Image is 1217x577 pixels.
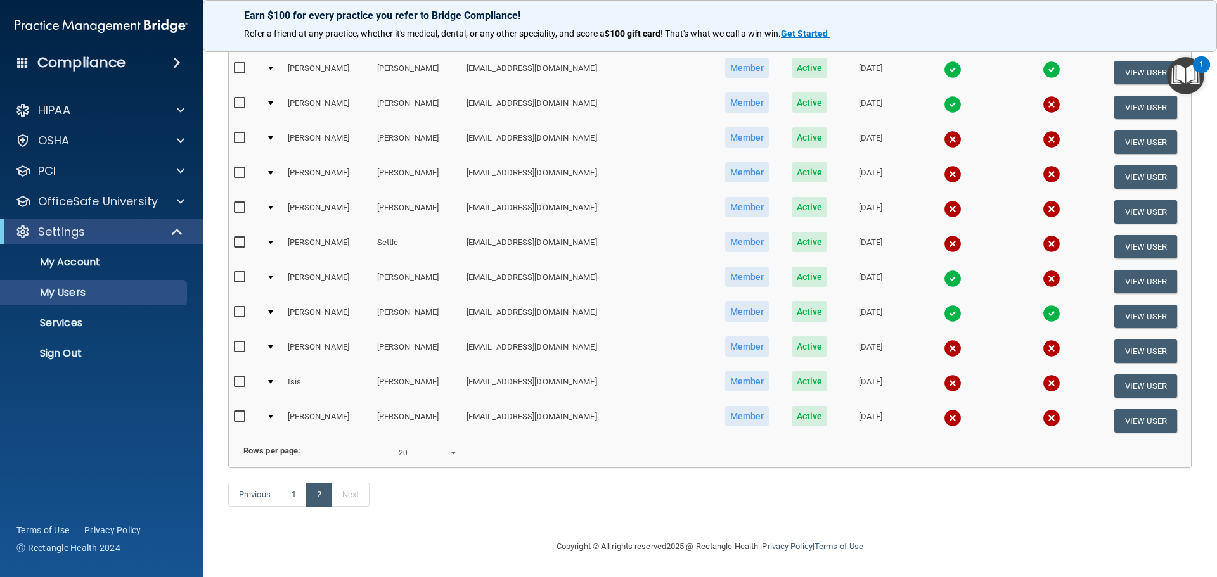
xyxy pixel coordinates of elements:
[461,160,713,194] td: [EMAIL_ADDRESS][DOMAIN_NAME]
[1043,270,1060,288] img: cross.ca9f0e7f.svg
[1114,130,1177,154] button: View User
[725,301,769,322] span: Member
[84,524,141,536] a: Privacy Policy
[944,409,962,427] img: cross.ca9f0e7f.svg
[781,29,828,39] strong: Get Started
[283,90,372,125] td: [PERSON_NAME]
[372,369,461,403] td: [PERSON_NAME]
[461,299,713,334] td: [EMAIL_ADDRESS][DOMAIN_NAME]
[283,403,372,438] td: [PERSON_NAME]
[8,317,181,329] p: Services
[792,267,828,287] span: Active
[1114,339,1177,363] button: View User
[1199,65,1204,81] div: 1
[838,299,903,334] td: [DATE]
[944,305,962,322] img: tick.e7d51cea.svg
[372,55,461,90] td: [PERSON_NAME]
[15,103,184,118] a: HIPAA
[461,334,713,369] td: [EMAIL_ADDRESS][DOMAIN_NAME]
[838,194,903,229] td: [DATE]
[1114,200,1177,224] button: View User
[792,232,828,252] span: Active
[461,90,713,125] td: [EMAIL_ADDRESS][DOMAIN_NAME]
[725,371,769,391] span: Member
[1043,235,1060,253] img: cross.ca9f0e7f.svg
[815,542,863,551] a: Terms of Use
[1114,270,1177,293] button: View User
[461,264,713,299] td: [EMAIL_ADDRESS][DOMAIN_NAME]
[16,542,120,554] span: Ⓒ Rectangle Health 2024
[15,133,184,148] a: OSHA
[1114,61,1177,84] button: View User
[725,406,769,426] span: Member
[244,10,1176,22] p: Earn $100 for every practice you refer to Bridge Compliance!
[725,232,769,252] span: Member
[372,299,461,334] td: [PERSON_NAME]
[37,54,126,72] h4: Compliance
[461,229,713,264] td: [EMAIL_ADDRESS][DOMAIN_NAME]
[15,194,184,209] a: OfficeSafe University
[1114,235,1177,258] button: View User
[792,58,828,78] span: Active
[38,163,56,179] p: PCI
[15,224,184,239] a: Settings
[1043,374,1060,392] img: cross.ca9f0e7f.svg
[1043,96,1060,113] img: cross.ca9f0e7f.svg
[1114,409,1177,433] button: View User
[372,125,461,160] td: [PERSON_NAME]
[372,194,461,229] td: [PERSON_NAME]
[16,524,69,536] a: Terms of Use
[725,336,769,357] span: Member
[762,542,812,551] a: Privacy Policy
[461,55,713,90] td: [EMAIL_ADDRESS][DOMAIN_NAME]
[461,403,713,438] td: [EMAIL_ADDRESS][DOMAIN_NAME]
[461,369,713,403] td: [EMAIL_ADDRESS][DOMAIN_NAME]
[1043,409,1060,427] img: cross.ca9f0e7f.svg
[838,55,903,90] td: [DATE]
[461,125,713,160] td: [EMAIL_ADDRESS][DOMAIN_NAME]
[283,160,372,194] td: [PERSON_NAME]
[38,103,70,118] p: HIPAA
[944,200,962,218] img: cross.ca9f0e7f.svg
[838,160,903,194] td: [DATE]
[838,264,903,299] td: [DATE]
[1167,57,1204,94] button: Open Resource Center, 1 new notification
[281,483,307,507] a: 1
[944,374,962,392] img: cross.ca9f0e7f.svg
[15,13,188,39] img: PMB logo
[332,483,370,507] a: Next
[792,127,828,148] span: Active
[372,160,461,194] td: [PERSON_NAME]
[944,339,962,357] img: cross.ca9f0e7f.svg
[838,125,903,160] td: [DATE]
[283,55,372,90] td: [PERSON_NAME]
[1043,339,1060,357] img: cross.ca9f0e7f.svg
[283,369,372,403] td: Isis
[8,256,181,269] p: My Account
[725,162,769,182] span: Member
[38,224,85,239] p: Settings
[838,229,903,264] td: [DATE]
[792,371,828,391] span: Active
[1114,305,1177,328] button: View User
[244,29,605,39] span: Refer a friend at any practice, whether it's medical, dental, or any other speciality, and score a
[243,446,300,455] b: Rows per page:
[1114,165,1177,189] button: View User
[1043,61,1060,79] img: tick.e7d51cea.svg
[944,235,962,253] img: cross.ca9f0e7f.svg
[792,92,828,113] span: Active
[15,163,184,179] a: PCI
[944,96,962,113] img: tick.e7d51cea.svg
[725,197,769,217] span: Member
[283,299,372,334] td: [PERSON_NAME]
[372,264,461,299] td: [PERSON_NAME]
[838,90,903,125] td: [DATE]
[1114,96,1177,119] button: View User
[944,61,962,79] img: tick.e7d51cea.svg
[372,334,461,369] td: [PERSON_NAME]
[944,130,962,148] img: cross.ca9f0e7f.svg
[792,336,828,357] span: Active
[1043,130,1060,148] img: cross.ca9f0e7f.svg
[838,334,903,369] td: [DATE]
[1114,374,1177,398] button: View User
